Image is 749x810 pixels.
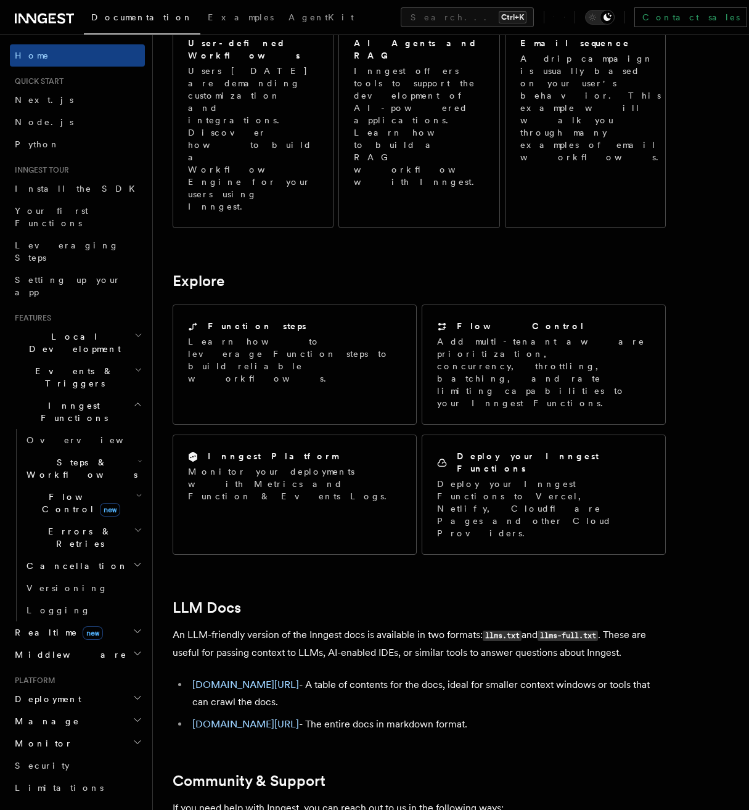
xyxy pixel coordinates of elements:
p: Users [DATE] are demanding customization and integrations. Discover how to build a Workflow Engin... [188,65,318,213]
a: LLM Docs [173,599,241,616]
span: Documentation [91,12,193,22]
p: Monitor your deployments with Metrics and Function & Events Logs. [188,465,401,502]
span: Cancellation [22,560,128,572]
a: [DOMAIN_NAME][URL] [192,718,299,730]
span: Middleware [10,648,127,661]
a: Setting up your app [10,269,145,303]
span: Local Development [10,330,134,355]
a: Security [10,755,145,777]
h2: Flow Control [457,320,585,332]
p: An LLM-friendly version of the Inngest docs is available in two formats: and . These are useful f... [173,626,666,661]
span: Overview [27,435,153,445]
span: Limitations [15,783,104,793]
span: Next.js [15,95,73,105]
button: Local Development [10,325,145,360]
h2: Inngest Platform [208,450,338,462]
span: AgentKit [289,12,354,22]
a: AgentKit [281,4,361,33]
div: Inngest Functions [10,429,145,621]
h2: Deploy your Inngest Functions [457,450,650,475]
button: Manage [10,710,145,732]
h2: AI Agents and RAG [354,37,486,62]
span: Platform [10,676,55,685]
a: Node.js [10,111,145,133]
a: Versioning [22,577,145,599]
li: - A table of contents for the docs, ideal for smaller context windows or tools that can crawl the... [189,676,666,711]
a: Install the SDK [10,178,145,200]
span: Install the SDK [15,184,142,194]
a: Flow ControlAdd multi-tenant aware prioritization, concurrency, throttling, batching, and rate li... [422,305,666,425]
a: Limitations [10,777,145,799]
p: Learn how to leverage Function steps to build reliable workflows. [188,335,401,385]
a: Python [10,133,145,155]
button: Steps & Workflows [22,451,145,486]
button: Search...Ctrl+K [401,7,534,27]
a: Examples [200,4,281,33]
span: Logging [27,605,91,615]
span: Errors & Retries [22,525,134,550]
span: Inngest tour [10,165,69,175]
span: Python [15,139,60,149]
span: Deployment [10,693,81,705]
a: Home [10,44,145,67]
button: Inngest Functions [10,395,145,429]
h2: User-defined Workflows [188,37,318,62]
a: [DOMAIN_NAME][URL] [192,679,299,690]
button: Events & Triggers [10,360,145,395]
span: Monitor [10,737,73,750]
button: Flow Controlnew [22,486,145,520]
a: Documentation [84,4,200,35]
span: Quick start [10,76,63,86]
a: Deploy your Inngest FunctionsDeploy your Inngest Functions to Vercel, Netlify, Cloudflare Pages a... [422,435,666,555]
p: Add multi-tenant aware prioritization, concurrency, throttling, batching, and rate limiting capab... [437,335,650,409]
h2: Function steps [208,320,306,332]
span: Versioning [27,583,108,593]
span: Examples [208,12,274,22]
span: Flow Control [22,491,136,515]
button: Errors & Retries [22,520,145,555]
a: Logging [22,599,145,621]
button: Monitor [10,732,145,755]
p: A drip campaign is usually based on your user's behavior. This example will walk you through many... [520,52,666,163]
a: Function stepsLearn how to leverage Function steps to build reliable workflows. [173,305,417,425]
span: new [83,626,103,640]
span: Manage [10,715,80,727]
span: Home [15,49,49,62]
span: Features [10,313,51,323]
button: Realtimenew [10,621,145,644]
span: Leveraging Steps [15,240,119,263]
a: Explore [173,272,224,290]
span: Inngest Functions [10,399,133,424]
span: Realtime [10,626,103,639]
span: Setting up your app [15,275,121,297]
a: Next.js [10,89,145,111]
span: Node.js [15,117,73,127]
code: llms.txt [483,631,522,641]
a: User-defined WorkflowsUsers [DATE] are demanding customization and integrations. Discover how to ... [173,22,334,228]
span: Security [15,761,70,771]
button: Deployment [10,688,145,710]
button: Toggle dark mode [585,10,615,25]
a: Contact sales [634,7,747,27]
h2: Email sequence [520,37,630,49]
a: Overview [22,429,145,451]
code: llms-full.txt [538,631,598,641]
a: Community & Support [173,772,325,790]
span: Steps & Workflows [22,456,137,481]
span: new [100,503,120,517]
p: Deploy your Inngest Functions to Vercel, Netlify, Cloudflare Pages and other Cloud Providers. [437,478,650,539]
kbd: Ctrl+K [499,11,526,23]
button: Middleware [10,644,145,666]
a: Your first Functions [10,200,145,234]
a: Inngest PlatformMonitor your deployments with Metrics and Function & Events Logs. [173,435,417,555]
a: Leveraging Steps [10,234,145,269]
a: Email sequenceA drip campaign is usually based on your user's behavior. This example will walk yo... [505,22,666,228]
a: AI Agents and RAGInngest offers tools to support the development of AI-powered applications. Lear... [338,22,499,228]
span: Events & Triggers [10,365,134,390]
li: - The entire docs in markdown format. [189,716,666,733]
p: Inngest offers tools to support the development of AI-powered applications. Learn how to build a ... [354,65,486,188]
span: Your first Functions [15,206,88,228]
button: Cancellation [22,555,145,577]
